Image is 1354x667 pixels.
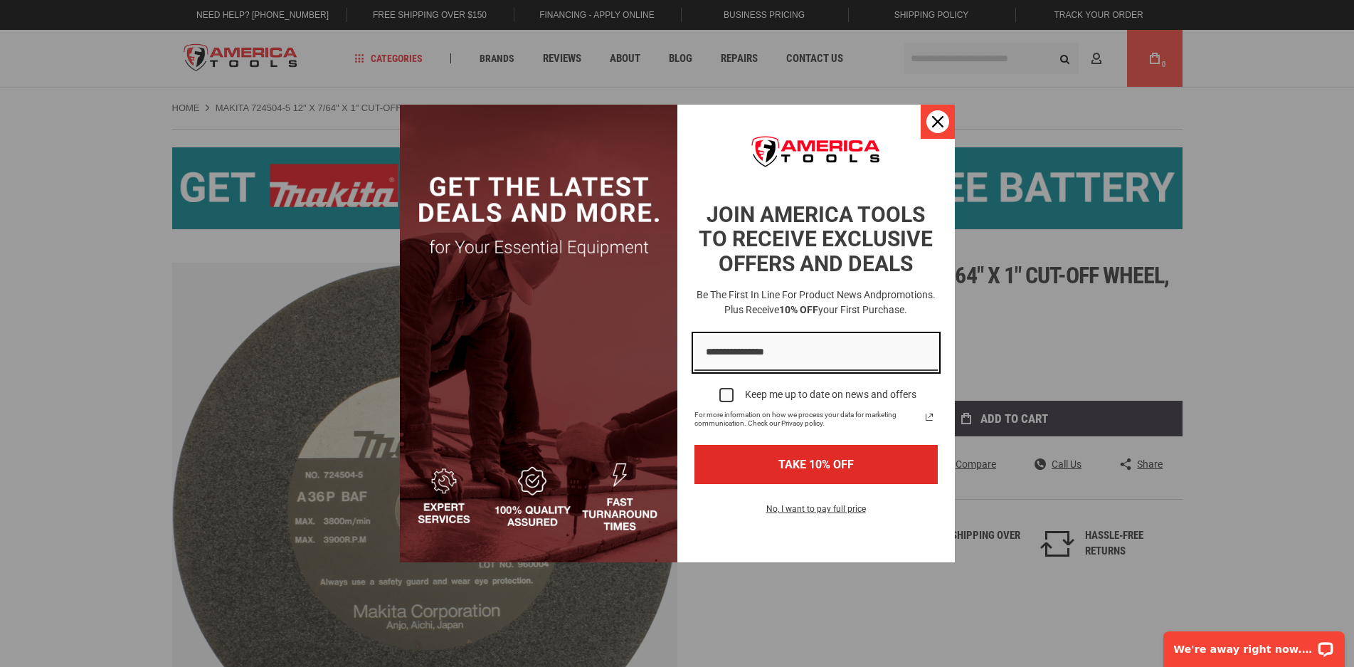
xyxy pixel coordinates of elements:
[694,411,921,428] span: For more information on how we process your data for marketing communication. Check our Privacy p...
[745,389,916,401] div: Keep me up to date on news and offers
[779,304,818,315] strong: 10% OFF
[692,288,941,317] h3: Be the first in line for product news and
[755,501,877,525] button: No, I want to pay full price
[694,445,938,484] button: TAKE 10% OFF
[921,105,955,139] button: Close
[921,409,938,426] svg: link icon
[1154,622,1354,667] iframe: LiveChat chat widget
[699,202,933,276] strong: JOIN AMERICA TOOLS TO RECEIVE EXCLUSIVE OFFERS AND DEALS
[921,409,938,426] a: Read our Privacy Policy
[932,116,943,127] svg: close icon
[694,335,938,371] input: Email field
